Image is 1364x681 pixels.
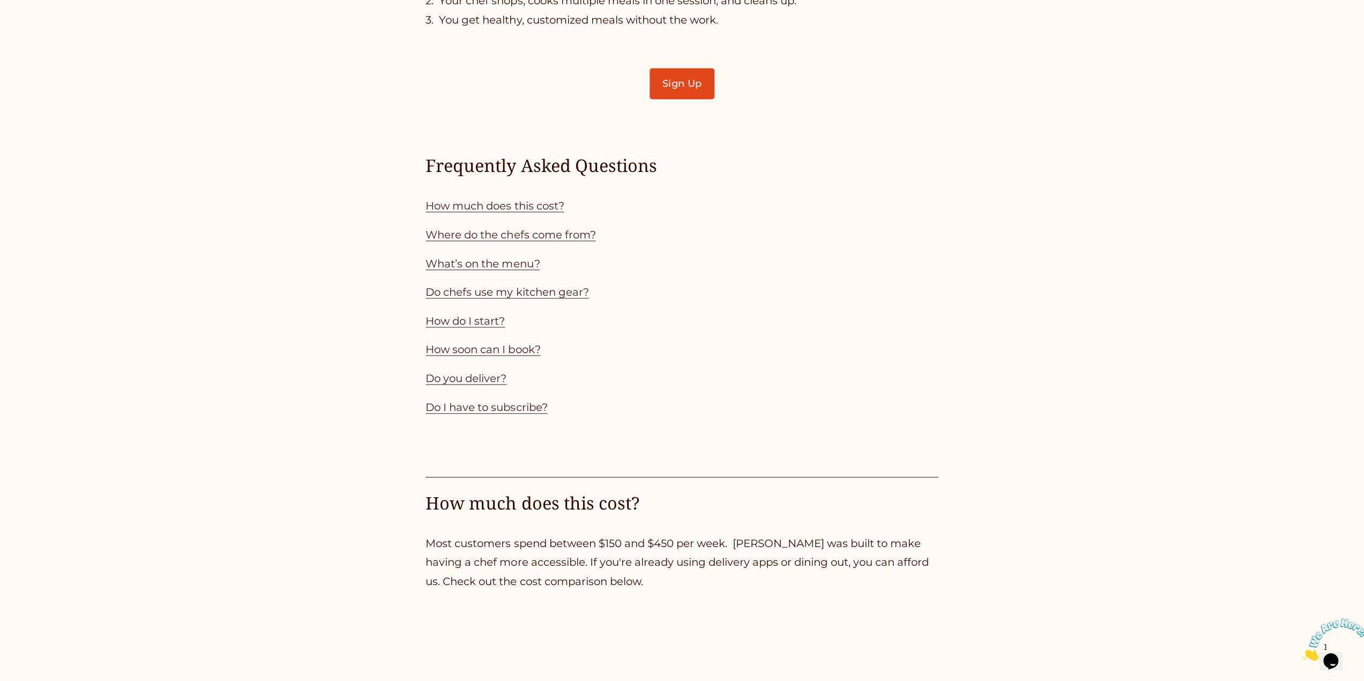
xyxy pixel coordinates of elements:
[426,154,938,177] h4: Frequently Asked Questions
[4,4,9,13] span: 1
[650,68,714,99] a: Sign Up
[426,315,505,327] a: How do I start?
[426,286,588,298] a: Do chefs use my kitchen gear?
[4,4,71,47] img: Chat attention grabber
[426,257,540,270] a: What’s on the menu?
[426,534,938,592] p: Most customers spend between $150 and $450 per week. [PERSON_NAME] was built to make having a che...
[426,343,540,356] a: How soon can I book?
[426,401,547,414] a: Do I have to subscribe?
[1298,614,1364,665] iframe: chat widget
[426,491,938,515] h4: How much does this cost?
[426,228,595,241] a: Where do the chefs come from?
[426,372,506,385] a: Do you deliver?
[426,199,564,212] a: How much does this cost?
